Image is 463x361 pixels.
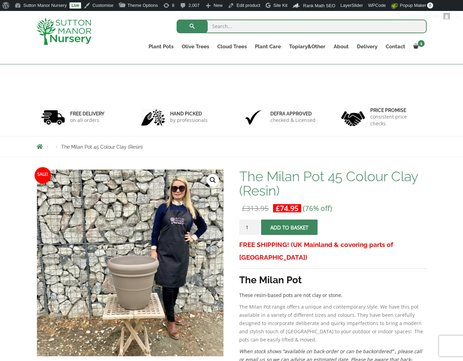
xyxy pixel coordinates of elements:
p: consistent price checks [370,113,422,127]
input: Search... [177,20,427,33]
strong: The Milan Pot [239,274,302,286]
a: View full-screen image gallery [207,174,219,186]
h6: hand picked [170,111,208,117]
span: Rank Math SEO [303,3,335,8]
a: Live [69,2,81,9]
span: £ [276,203,280,213]
p: checked & Licensed [270,117,316,124]
strong: These resin-based pots are not clay or stone. [239,292,343,298]
span: The Milan Pot 45 Colour Clay (Resin) [61,144,143,150]
img: 1.jpg [41,109,65,126]
a: Plant Care [251,42,285,51]
img: The Milan Pot 45 Colour Clay (Resin) - IMG 7046 scaled [37,170,223,356]
a: Delivery [353,42,382,51]
p: on all orders [70,117,104,124]
input: Product quantity [239,220,260,235]
h3: FREE SHIPPING! (UK Mainland & covering parts of [GEOGRAPHIC_DATA]) [239,238,426,264]
a: Olive Trees [178,42,213,51]
span: [PERSON_NAME] [405,14,441,19]
span: Sale! [35,167,51,184]
a: About [330,42,353,51]
a: 1 [409,42,427,51]
span: 1 [418,40,425,47]
a: Topiary&Other [285,42,330,51]
a: Cloud Trees [213,42,251,51]
bdi: 74.95 [276,203,298,213]
h6: FREE DELIVERY [70,111,104,117]
img: 3.jpg [241,109,265,126]
button: Add to basket [261,220,318,235]
p: The Milan Pot range offers a unique and contemporary style. We have this pot available in a varie... [239,303,426,344]
h6: Defra approved [270,111,316,117]
h6: Price promise [370,107,422,113]
img: logo [37,18,91,45]
a: Hi, [397,11,452,22]
span: Site Kit [273,3,287,8]
span: (76% off) [303,203,332,213]
img: 2.jpg [141,109,165,126]
a: Contact [382,42,409,51]
bdi: 313.95 [242,203,269,213]
span: £ [242,203,246,213]
a: Plant Pots [144,42,178,51]
p: by professionals [170,117,208,124]
nav: Breadcrumbs [37,144,427,149]
img: 4.jpg [341,107,365,128]
span: 0 [427,2,433,9]
h1: The Milan Pot 45 Colour Clay (Resin) [239,169,426,198]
